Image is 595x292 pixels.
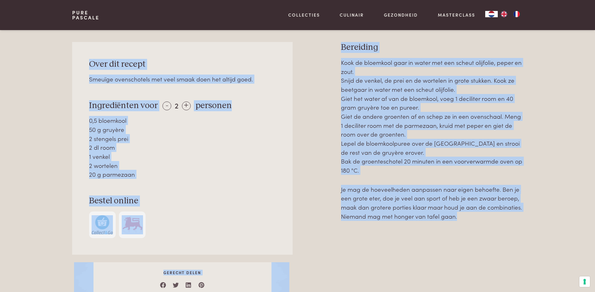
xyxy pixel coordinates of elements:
[89,59,276,70] h3: Over dit recept
[438,12,475,18] a: Masterclass
[195,101,232,110] span: personen
[384,12,418,18] a: Gezondheid
[579,276,590,287] button: Uw voorkeuren voor toestemming voor trackingtechnologieën
[89,134,276,143] div: 2 stengels prei
[485,11,498,17] div: Language
[341,185,523,221] p: Je mag de hoeveelheden aanpassen naar eigen behoefte. Ben je een grote eter, doe je veel aan spor...
[162,102,171,110] div: -
[89,152,276,161] div: 1 venkel
[485,11,523,17] aside: Language selected: Nederlands
[92,215,113,234] img: c308188babc36a3a401bcb5cb7e020f4d5ab42f7cacd8327e500463a43eeb86c.svg
[89,116,276,125] div: 0,5 bloemkool
[288,12,320,18] a: Collecties
[89,125,276,134] div: 50 g gruyère
[72,10,99,20] a: PurePascale
[498,11,523,17] ul: Language list
[89,196,276,206] h3: Bestel online
[89,101,158,110] span: Ingrediënten voor
[175,100,178,110] span: 2
[485,11,498,17] a: NL
[89,143,276,152] div: 2 dl room
[122,215,143,234] img: Delhaize
[510,11,523,17] a: FR
[89,161,276,170] div: 2 wortelen
[341,58,523,175] p: Kook de bloemkool gaar in water met een scheut olijfolie, peper en zout. Snijd de venkel, de prei...
[89,75,276,84] div: Smeuïge ovenschotels met veel smaak doen het altijd goed.
[182,102,191,110] div: +
[340,12,364,18] a: Culinair
[92,270,273,275] span: Gerecht delen
[498,11,510,17] a: EN
[89,170,276,179] div: 20 g parmezaan
[341,42,523,53] h3: Bereiding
